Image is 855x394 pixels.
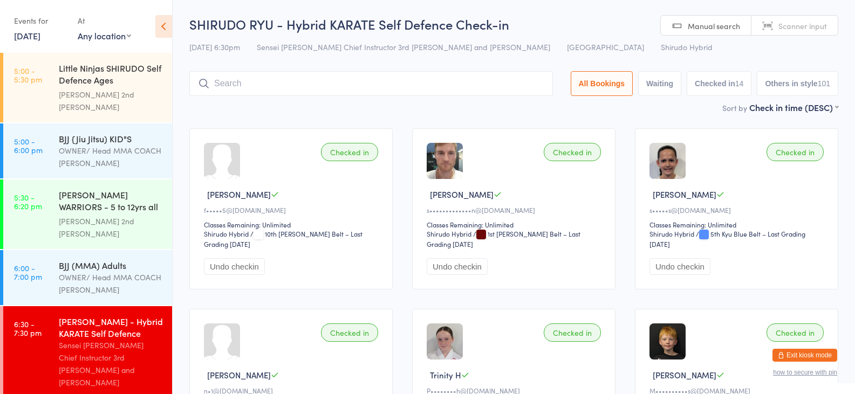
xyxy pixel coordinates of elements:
div: s•••••••••••••n@[DOMAIN_NAME] [427,205,604,215]
div: Classes Remaining: Unlimited [649,220,827,229]
time: 5:00 - 6:00 pm [14,137,43,154]
button: Undo checkin [649,258,710,275]
img: image1646133310.png [649,323,686,360]
span: [PERSON_NAME] [430,189,494,200]
span: / 10th [PERSON_NAME] Belt – Last Grading [DATE] [204,229,362,248]
h2: SHIRUDO RYU - Hybrid KARATE Self Defence Check-in [189,15,838,33]
span: / 5th Kyu Blue Belt – Last Grading [DATE] [649,229,805,248]
span: Shirudo Hybrid [661,42,713,52]
div: Check in time (DESC) [749,101,838,113]
span: [GEOGRAPHIC_DATA] [567,42,644,52]
div: Any location [78,30,131,42]
div: Checked in [767,323,824,342]
time: 5:30 - 6:20 pm [14,193,42,210]
a: 5:00 -5:30 pmLittle Ninjas SHIRUDO Self Defence Ages [DEMOGRAPHIC_DATA] yr...[PERSON_NAME] 2nd [P... [3,53,172,122]
button: Exit kiosk mode [772,349,837,362]
div: [PERSON_NAME] 2nd [PERSON_NAME] [59,215,163,240]
img: image1618835337.png [427,143,463,179]
span: [PERSON_NAME] [653,369,716,381]
div: s•••••s@[DOMAIN_NAME] [649,205,827,215]
div: OWNER/ Head MMA COACH [PERSON_NAME] [59,271,163,296]
div: OWNER/ Head MMA COACH [PERSON_NAME] [59,144,163,169]
img: image1740106894.png [427,323,463,360]
span: [PERSON_NAME] [207,189,271,200]
button: Undo checkin [204,258,265,275]
div: 14 [735,79,744,88]
div: BJJ (MMA) Adults [59,259,163,271]
span: / 1st [PERSON_NAME] Belt – Last Grading [DATE] [427,229,580,248]
div: 101 [818,79,830,88]
div: Checked in [767,143,824,161]
div: [PERSON_NAME] 2nd [PERSON_NAME] [59,88,163,113]
a: 5:00 -6:00 pmBJJ {Jiu Jitsu) KID"SOWNER/ Head MMA COACH [PERSON_NAME] [3,123,172,178]
span: [DATE] 6:30pm [189,42,240,52]
time: 6:00 - 7:00 pm [14,264,42,281]
img: image1710226300.png [649,143,686,179]
a: 5:30 -6:20 pm[PERSON_NAME] WARRIORS - 5 to 12yrs all abi...[PERSON_NAME] 2nd [PERSON_NAME] [3,179,172,249]
div: Checked in [544,323,601,342]
div: Shirudo Hybrid [427,229,471,238]
div: Classes Remaining: Unlimited [427,220,604,229]
div: Checked in [321,143,378,161]
span: [PERSON_NAME] [653,189,716,200]
button: Checked in14 [687,71,751,96]
div: Events for [14,12,67,30]
div: At [78,12,131,30]
input: Search [189,71,553,96]
a: 6:00 -7:00 pmBJJ (MMA) AdultsOWNER/ Head MMA COACH [PERSON_NAME] [3,250,172,305]
div: Sensei [PERSON_NAME] Chief Instructor 3rd [PERSON_NAME] and [PERSON_NAME] [59,339,163,389]
div: [PERSON_NAME] WARRIORS - 5 to 12yrs all abi... [59,189,163,215]
time: 5:00 - 5:30 pm [14,66,42,84]
button: Others in style101 [757,71,838,96]
div: Little Ninjas SHIRUDO Self Defence Ages [DEMOGRAPHIC_DATA] yr... [59,62,163,88]
div: Shirudo Hybrid [204,229,249,238]
button: All Bookings [571,71,633,96]
a: [DATE] [14,30,40,42]
div: BJJ {Jiu Jitsu) KID"S [59,133,163,144]
span: [PERSON_NAME] [207,369,271,381]
time: 6:30 - 7:30 pm [14,320,42,337]
div: Checked in [321,323,378,342]
span: Trinity H [430,369,461,381]
button: Waiting [638,71,681,96]
span: Sensei [PERSON_NAME] Chief Instructor 3rd [PERSON_NAME] and [PERSON_NAME] [257,42,550,52]
button: Undo checkin [427,258,488,275]
span: Manual search [688,20,740,31]
div: Checked in [544,143,601,161]
div: Classes Remaining: Unlimited [204,220,381,229]
button: how to secure with pin [773,369,837,376]
div: f•••••5@[DOMAIN_NAME] [204,205,381,215]
div: [PERSON_NAME] - Hybrid KARATE Self Defence [59,315,163,339]
div: Shirudo Hybrid [649,229,694,238]
label: Sort by [722,102,747,113]
span: Scanner input [778,20,827,31]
